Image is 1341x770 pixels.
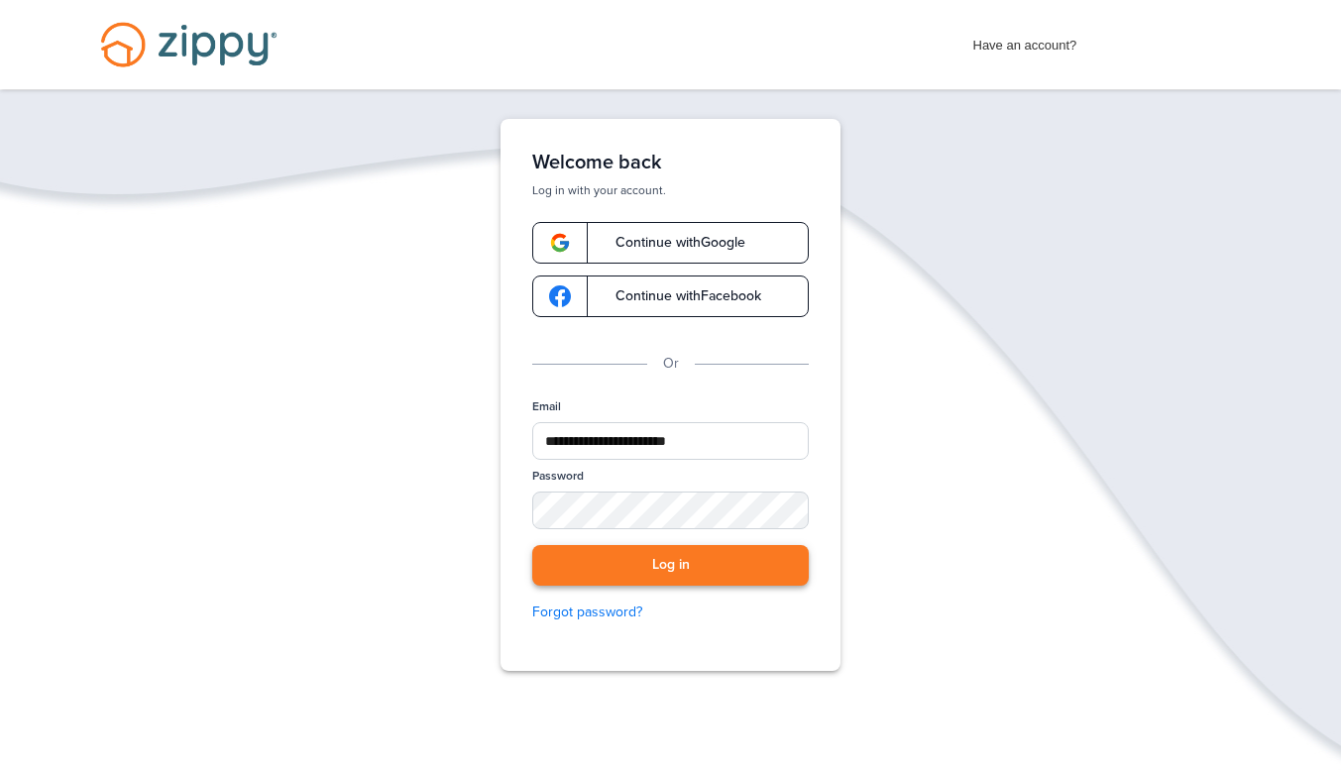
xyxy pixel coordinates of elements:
span: Continue with Facebook [596,289,761,303]
a: google-logoContinue withGoogle [532,222,809,264]
img: google-logo [549,232,571,254]
a: google-logoContinue withFacebook [532,275,809,317]
span: Have an account? [973,25,1077,56]
p: Log in with your account. [532,182,809,198]
a: Forgot password? [532,602,809,623]
button: Log in [532,545,809,586]
label: Password [532,468,584,485]
h1: Welcome back [532,151,809,174]
input: Email [532,422,809,460]
label: Email [532,398,561,415]
input: Password [532,492,809,529]
span: Continue with Google [596,236,745,250]
p: Or [663,353,679,375]
img: google-logo [549,285,571,307]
